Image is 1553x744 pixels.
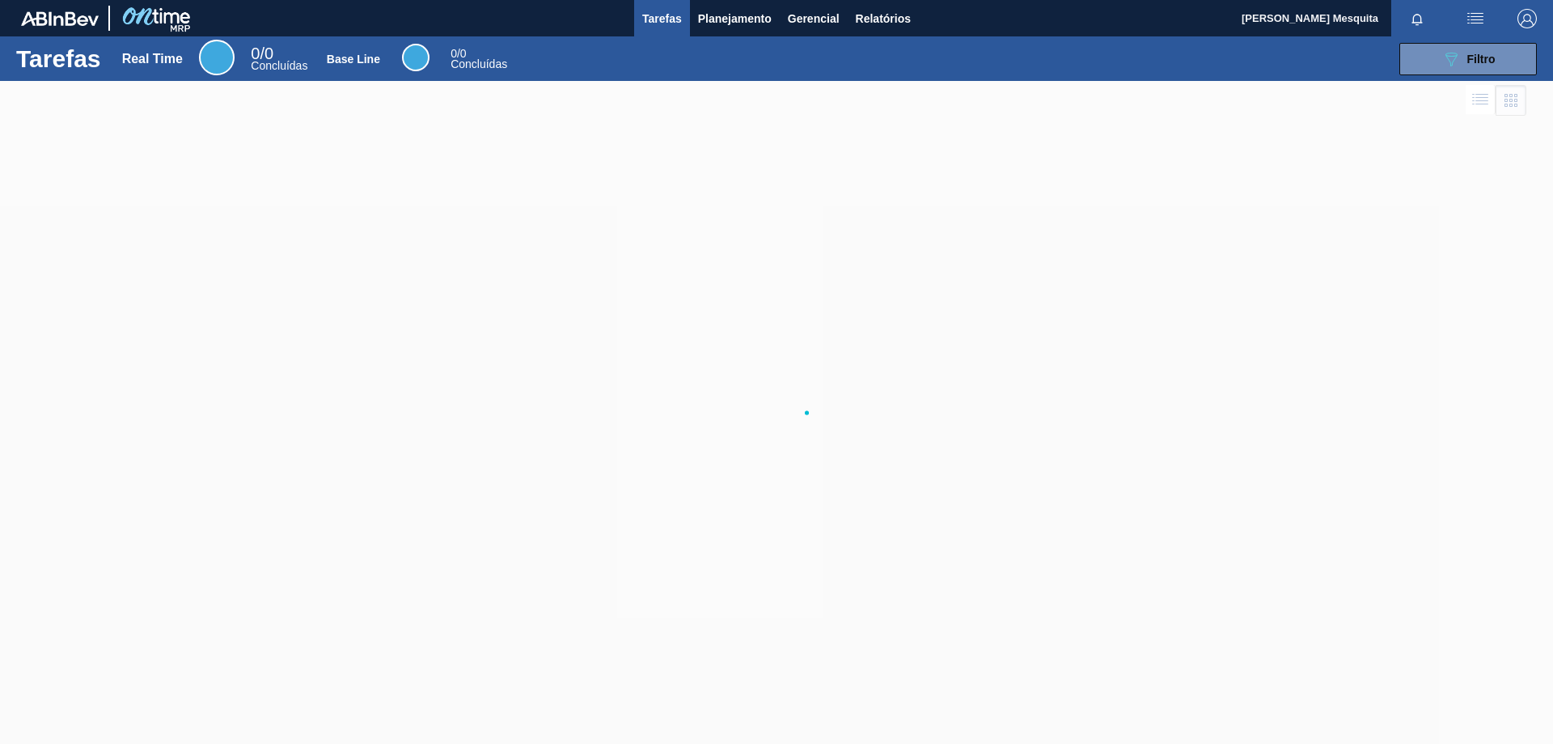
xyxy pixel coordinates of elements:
[122,52,183,66] div: Real Time
[199,40,235,75] div: Real Time
[251,45,260,62] span: 0
[16,49,101,68] h1: Tarefas
[251,45,273,62] span: / 0
[1467,53,1496,66] span: Filtro
[698,9,772,28] span: Planejamento
[451,47,457,60] span: 0
[451,57,507,70] span: Concluídas
[327,53,380,66] div: Base Line
[451,47,466,60] span: / 0
[251,47,307,71] div: Real Time
[1466,9,1485,28] img: userActions
[21,11,99,26] img: TNhmsLtSVTkK8tSr43FrP2fwEKptu5GPRR3wAAAABJRU5ErkJggg==
[1517,9,1537,28] img: Logout
[642,9,682,28] span: Tarefas
[1391,7,1443,30] button: Notificações
[451,49,507,70] div: Base Line
[1399,43,1537,75] button: Filtro
[788,9,840,28] span: Gerencial
[856,9,911,28] span: Relatórios
[402,44,430,71] div: Base Line
[251,59,307,72] span: Concluídas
